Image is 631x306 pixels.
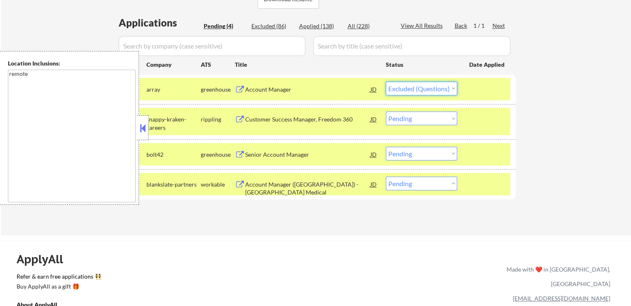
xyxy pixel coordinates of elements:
[17,252,73,266] div: ApplyAll
[245,115,370,124] div: Customer Success Manager, Freedom 360
[17,282,100,293] a: Buy ApplyAll as a gift 🎁
[201,85,235,94] div: greenhouse
[513,295,610,302] a: [EMAIL_ADDRESS][DOMAIN_NAME]
[146,61,201,69] div: Company
[245,180,370,197] div: Account Manager ([GEOGRAPHIC_DATA]) - [GEOGRAPHIC_DATA] Medical
[492,22,506,30] div: Next
[201,115,235,124] div: rippling
[473,22,492,30] div: 1 / 1
[146,180,201,189] div: blankslate-partners
[370,177,378,192] div: JD
[119,36,305,56] input: Search by company (case sensitive)
[17,274,333,282] a: Refer & earn free applications 👯‍♀️
[370,147,378,162] div: JD
[386,57,457,72] div: Status
[201,61,235,69] div: ATS
[251,22,293,30] div: Excluded (86)
[245,85,370,94] div: Account Manager
[245,151,370,159] div: Senior Account Manager
[370,112,378,126] div: JD
[503,262,610,291] div: Made with ❤️ in [GEOGRAPHIC_DATA], [GEOGRAPHIC_DATA]
[8,59,136,68] div: Location Inclusions:
[348,22,389,30] div: All (228)
[146,115,201,131] div: snappy-kraken-careers
[401,22,445,30] div: View All Results
[146,85,201,94] div: array
[119,18,201,28] div: Applications
[204,22,245,30] div: Pending (4)
[17,284,100,289] div: Buy ApplyAll as a gift 🎁
[299,22,341,30] div: Applied (138)
[146,151,201,159] div: bolt42
[455,22,468,30] div: Back
[201,180,235,189] div: workable
[370,82,378,97] div: JD
[469,61,506,69] div: Date Applied
[313,36,510,56] input: Search by title (case sensitive)
[201,151,235,159] div: greenhouse
[235,61,378,69] div: Title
